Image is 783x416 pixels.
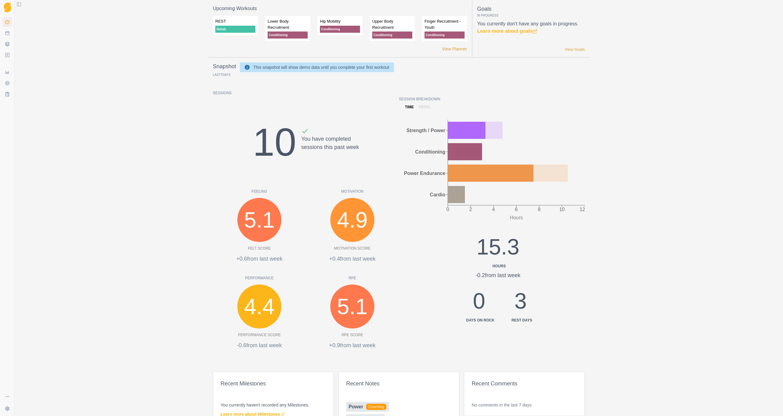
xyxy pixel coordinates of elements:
[469,207,472,212] tspan: 2
[215,26,255,33] p: Rehab
[268,18,308,30] p: Lower Body Recruitment
[466,318,494,323] div: Days on Rock
[459,263,540,269] div: Hours
[346,379,452,388] div: Recent Notes
[464,284,494,323] div: 0
[477,5,585,13] p: Goals
[213,90,399,96] p: Sessions
[4,2,11,13] img: Logo
[366,403,387,410] span: Coaching
[253,64,389,71] div: This snapshot will show demo data until you complete your first workout
[244,290,275,323] span: 4.4
[477,28,537,34] a: Learn more about goals
[337,290,368,323] span: 5.1
[405,104,414,110] p: time
[415,149,445,154] tspan: Conditioning
[213,255,306,263] p: +0.6 from last week
[2,404,12,414] button: Settings
[334,246,371,251] p: Motivation Score
[406,128,445,133] tspan: Strength / Power
[221,73,222,76] span: 7
[472,402,577,408] p: No comments in the last 7 days
[515,207,518,212] tspan: 6
[306,275,399,281] p: RPE
[306,189,399,194] p: Motivation
[372,18,412,30] p: Upper Body Recruitment
[244,203,275,236] span: 5.1
[221,402,326,408] p: You currently haven't recorded any Milestones.
[306,255,399,263] p: +0.4 from last week
[472,379,577,388] div: Recent Comments
[301,128,359,172] div: You have completed sessions this past week
[320,18,360,24] p: Hip Mobility
[442,46,467,52] a: View Planner
[399,96,585,102] p: Session Breakdown
[253,113,296,172] div: 10
[213,62,236,71] p: Snapshot
[268,32,308,39] p: Conditioning
[477,20,585,35] p: You currently don't have any goals in progress.
[346,402,389,412] a: PowerCoaching
[213,73,230,76] p: Last Days
[238,332,280,338] p: Performance Score
[221,379,326,388] div: Recent Milestones
[425,32,465,39] p: Conditioning
[213,341,306,350] p: -0.6 from last week
[213,5,467,12] p: Upcoming Workouts
[342,332,363,338] p: RPE Score
[430,192,445,197] tspan: Cardio
[510,215,523,220] tspan: Hours
[213,275,306,281] p: Performance
[565,46,585,53] a: View Goals
[306,341,399,350] p: +0.9 from last week
[492,207,495,212] tspan: 4
[2,2,12,12] a: Logo
[559,207,565,212] tspan: 10
[372,32,412,39] p: Conditioning
[580,207,585,212] tspan: 12
[511,318,532,323] div: Rest days
[337,203,368,236] span: 4.9
[456,230,540,269] div: 15.3
[456,271,540,280] div: -0.2 from last week
[213,189,306,194] p: Feeling
[419,104,431,110] p: total
[404,171,445,176] tspan: Power Endurance
[447,207,449,212] tspan: 0
[248,246,271,251] p: Felt Score
[425,18,465,30] p: Finger Recruitment - Youth
[215,18,255,24] p: REST
[477,13,585,18] p: In Progress
[538,207,540,212] tspan: 8
[509,284,532,323] div: 3
[320,26,360,33] p: Conditioning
